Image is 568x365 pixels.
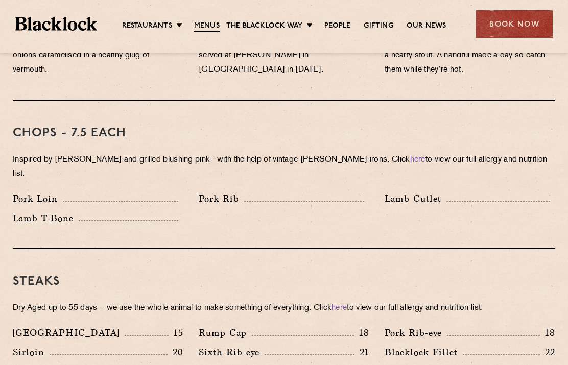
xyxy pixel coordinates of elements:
p: Pork Rib-eye [385,326,447,340]
p: Trimmings from our morning butchery, fuelled by a hearty stout. A handful made a day so catch the... [385,34,555,77]
h3: Chops - 7.5 each [13,127,555,140]
p: Dry Aged up to 55 days − we use the whole animal to make something of everything. Click to view o... [13,301,555,315]
p: 22 [540,346,555,359]
a: Gifting [364,21,393,31]
a: People [324,21,350,31]
h3: Steaks [13,275,555,288]
p: [GEOGRAPHIC_DATA] [13,326,125,340]
p: Sixth Rib-eye [199,345,265,359]
p: Inspired by [PERSON_NAME] and grilled blushing pink - with the help of vintage [PERSON_NAME] iron... [13,153,555,181]
p: A double cheeseburger Blacklocked with onions caramelised in a healthy glug of vermouth. [13,34,183,77]
p: Rump Cap [199,326,252,340]
a: Menus [194,21,220,32]
p: Lamb Cutlet [385,192,446,206]
a: here [410,156,425,164]
a: Restaurants [122,21,172,31]
p: 18 [540,326,555,339]
p: Lamb T-Bone [13,211,79,225]
a: Our News [407,21,446,31]
p: Our take on the classic “Steak-On-White” first served at [PERSON_NAME] in [GEOGRAPHIC_DATA] in [D... [199,34,369,77]
div: Book Now [476,10,553,38]
p: Blacklock Fillet [385,345,463,359]
p: Pork Rib [199,192,244,206]
a: The Blacklock Way [226,21,302,31]
img: BL_Textured_Logo-footer-cropped.svg [15,17,97,31]
p: 15 [169,326,183,339]
p: 21 [354,346,369,359]
p: 18 [354,326,369,339]
p: Pork Loin [13,192,63,206]
p: 20 [168,346,183,359]
a: here [332,304,347,312]
p: Sirloin [13,345,50,359]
